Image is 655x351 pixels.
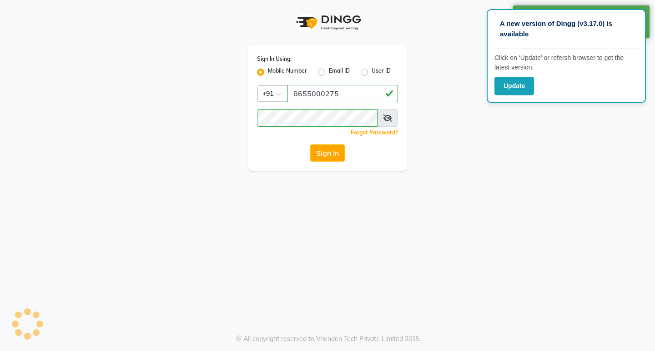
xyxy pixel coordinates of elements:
[310,144,345,162] button: Sign In
[329,67,350,78] label: Email ID
[257,109,378,127] input: Username
[291,9,364,36] img: logo1.svg
[372,67,391,78] label: User ID
[494,77,534,95] button: Update
[257,55,292,63] label: Sign In Using:
[500,19,633,39] p: A new version of Dingg (v3.17.0) is available
[287,85,398,102] input: Username
[268,67,307,78] label: Mobile Number
[351,129,398,136] a: Forgot Password?
[494,53,638,72] p: Click on ‘Update’ or refersh browser to get the latest version.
